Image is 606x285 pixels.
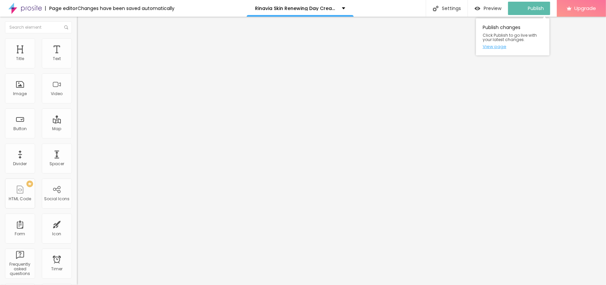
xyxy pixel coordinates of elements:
[78,6,174,11] div: Changes have been saved automatically
[7,262,33,276] div: Frequently asked questions
[52,232,62,236] div: Icon
[484,6,501,11] span: Preview
[483,33,543,42] span: Click Publish to go live with your latest changes.
[49,162,64,166] div: Spacer
[574,5,596,11] span: Upgrade
[52,126,62,131] div: Map
[45,6,78,11] div: Page editor
[51,267,63,271] div: Timer
[468,2,508,15] button: Preview
[528,6,544,11] span: Publish
[13,91,27,96] div: Image
[255,6,337,11] p: Rinavia Skin Renewing Day Cream [GEOGRAPHIC_DATA]
[77,16,606,285] iframe: Editor
[476,18,550,55] div: Publish changes
[51,91,63,96] div: Video
[433,6,439,11] img: Icone
[9,197,31,201] div: HTML Code
[508,2,550,15] button: Publish
[13,162,27,166] div: Divider
[475,6,480,11] img: view-1.svg
[15,232,25,236] div: Form
[13,126,27,131] div: Button
[44,197,70,201] div: Social Icons
[53,56,61,61] div: Text
[483,44,543,49] a: View page
[5,21,72,33] input: Search element
[16,56,24,61] div: Title
[64,25,68,29] img: Icone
